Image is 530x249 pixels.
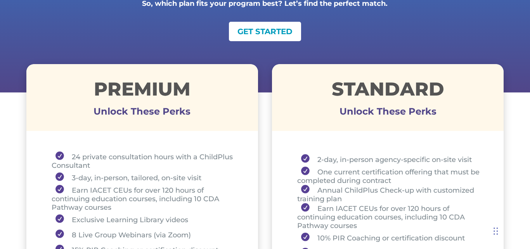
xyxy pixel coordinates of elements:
li: 3-day, in-person, tailored, on-site visit [52,170,238,185]
iframe: To enrich screen reader interactions, please activate Accessibility in Grammarly extension settings [356,12,530,249]
li: 10% PIR Coaching or certification discount [297,230,484,245]
li: Annual ChildPlus Check-up with customized training plan [297,185,484,203]
li: Earn IACET CEUs for over 120 hours of continuing education courses, including 10 CDA Pathway courses [297,203,484,230]
h3: Unlock These Perks [26,111,258,115]
li: 24 private consultation hours with a ChildPlus Consultant [52,151,238,170]
li: One current certification offering that must be completed during contract [297,167,484,185]
li: Earn IACET CEUs for over 120 hours of continuing education courses, including 10 CDA Pathway courses [52,185,238,212]
li: 8 Live Group Webinars (via Zoom) [52,227,238,242]
h3: Unlock These Perks [272,111,503,115]
li: 2-day, in-person agency-specific on-site visit [297,151,484,167]
h1: STANDARD [272,80,503,102]
a: GET STARTED [229,22,301,41]
li: Exclusive Learning Library videos [52,212,238,227]
div: Drag [494,219,498,243]
h1: Premium [26,80,258,102]
div: Chat Widget [356,12,530,249]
